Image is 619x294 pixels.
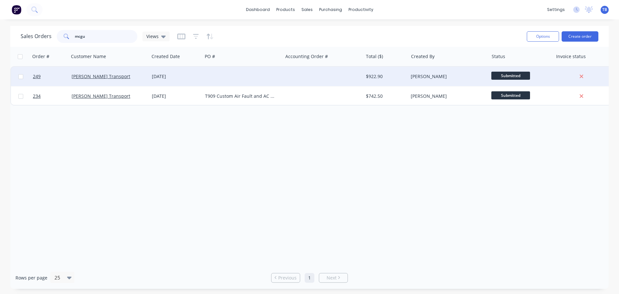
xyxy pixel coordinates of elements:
[33,93,41,99] span: 234
[491,91,530,99] span: Submitted
[32,53,49,60] div: Order #
[316,5,345,15] div: purchasing
[319,275,348,281] a: Next page
[205,93,277,99] div: T909 Custom Air Fault and AC Fan Issue
[71,53,106,60] div: Customer Name
[72,73,130,79] a: [PERSON_NAME] Transport
[33,73,41,80] span: 249
[273,5,298,15] div: products
[366,53,383,60] div: Total ($)
[527,31,559,42] button: Options
[556,53,586,60] div: Invoice status
[492,53,505,60] div: Status
[305,273,314,283] a: Page 1 is your current page
[366,93,404,99] div: $742.50
[327,275,337,281] span: Next
[15,275,47,281] span: Rows per page
[345,5,377,15] div: productivity
[411,53,435,60] div: Created By
[152,73,200,80] div: [DATE]
[271,275,300,281] a: Previous page
[411,93,482,99] div: [PERSON_NAME]
[491,72,530,80] span: Submitted
[544,5,568,15] div: settings
[205,53,215,60] div: PO #
[411,73,482,80] div: [PERSON_NAME]
[33,86,72,106] a: 234
[298,5,316,15] div: sales
[12,5,21,15] img: Factory
[366,73,404,80] div: $922.90
[146,33,159,40] span: Views
[75,30,138,43] input: Search...
[562,31,598,42] button: Create order
[72,93,130,99] a: [PERSON_NAME] Transport
[152,93,200,99] div: [DATE]
[285,53,328,60] div: Accounting Order #
[269,273,350,283] ul: Pagination
[243,5,273,15] a: dashboard
[33,67,72,86] a: 249
[278,275,297,281] span: Previous
[152,53,180,60] div: Created Date
[602,7,607,13] span: TB
[21,33,52,39] h1: Sales Orders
